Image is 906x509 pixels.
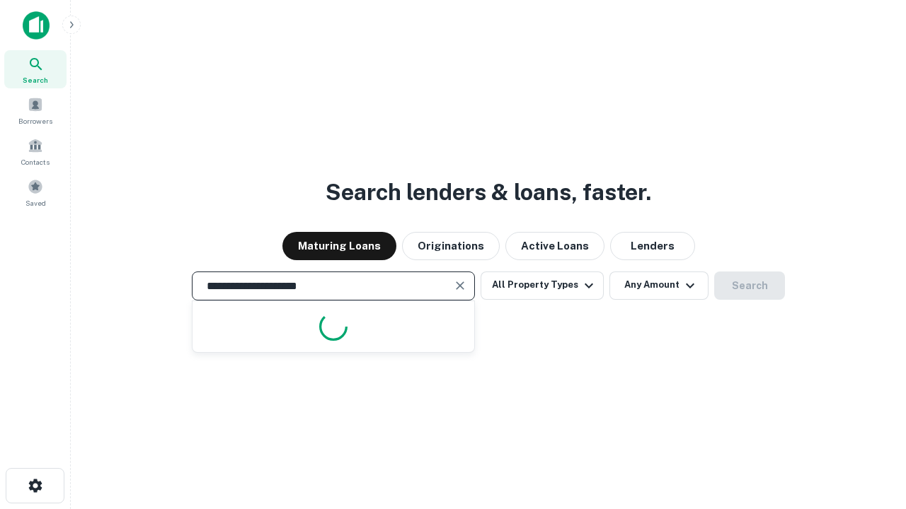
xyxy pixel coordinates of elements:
[481,271,604,300] button: All Property Types
[23,74,48,86] span: Search
[4,91,67,129] a: Borrowers
[326,175,651,209] h3: Search lenders & loans, faster.
[450,276,470,296] button: Clear
[610,232,695,260] button: Lenders
[18,115,52,127] span: Borrowers
[609,271,709,300] button: Any Amount
[21,156,50,168] span: Contacts
[25,197,46,209] span: Saved
[282,232,396,260] button: Maturing Loans
[4,173,67,211] a: Saved
[835,396,906,464] iframe: Chat Widget
[4,50,67,88] a: Search
[402,232,500,260] button: Originations
[23,11,50,40] img: capitalize-icon.png
[505,232,604,260] button: Active Loans
[4,132,67,170] a: Contacts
